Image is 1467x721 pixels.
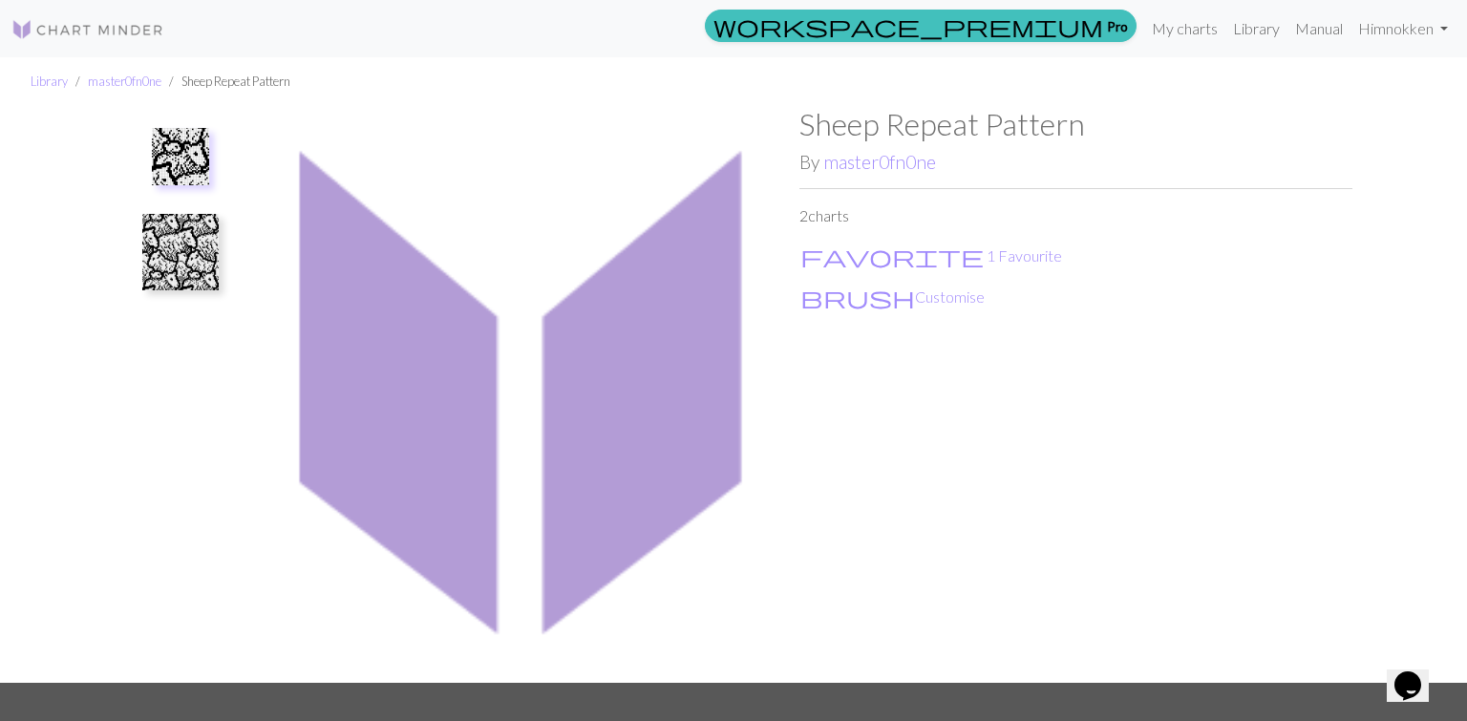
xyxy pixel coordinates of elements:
i: Favourite [800,244,984,267]
a: Pro [705,10,1137,42]
h2: By [799,151,1352,173]
span: brush [800,284,915,310]
button: CustomiseCustomise [799,285,986,309]
a: Library [31,74,68,89]
p: 2 charts [799,204,1352,227]
img: Logo [11,18,164,41]
a: Himnokken [1350,10,1456,48]
img: Sheep Repeat Pattern Iris Bishop [246,106,799,683]
img: Sheep Repeat Pattern Iris Bishop [152,128,209,185]
span: favorite [800,243,984,269]
iframe: chat widget [1387,645,1448,702]
a: master0fn0ne [823,151,936,173]
h1: Sheep Repeat Pattern [799,106,1352,142]
button: Favourite 1 Favourite [799,244,1063,268]
a: My charts [1144,10,1225,48]
a: Manual [1287,10,1350,48]
img: Confirmation of Sheep Repeat Pattern Iris Bishop [142,214,219,290]
i: Customise [800,286,915,308]
span: workspace_premium [713,12,1103,39]
a: master0fn0ne [88,74,161,89]
a: Library [1225,10,1287,48]
li: Sheep Repeat Pattern [161,73,290,91]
